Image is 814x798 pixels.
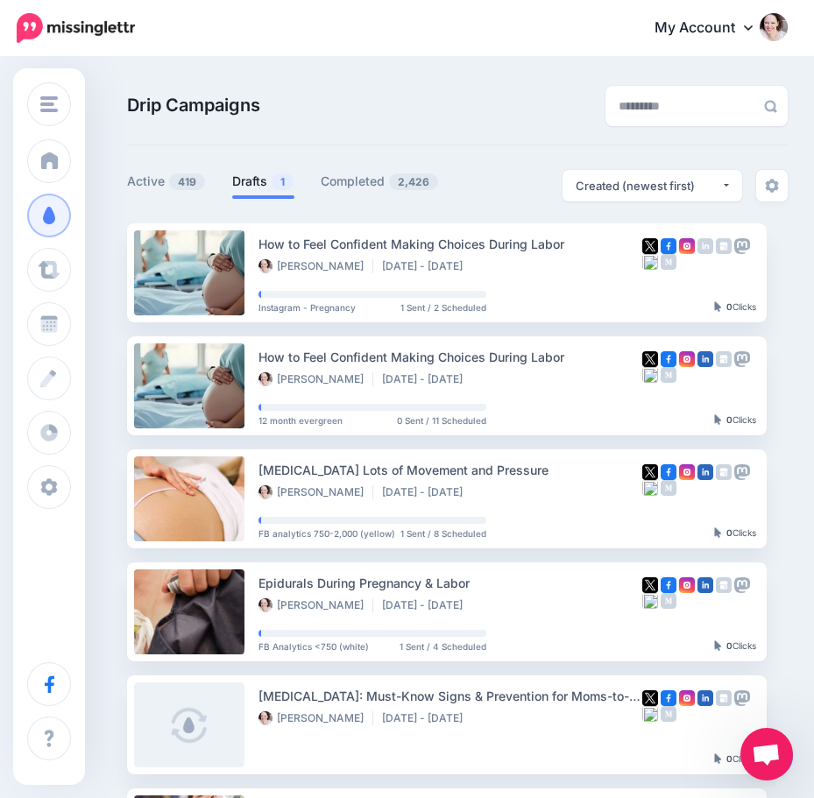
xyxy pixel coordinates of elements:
li: [DATE] - [DATE] [382,598,471,612]
img: settings-grey.png [765,179,779,193]
b: 0 [726,414,733,425]
img: pointer-grey-darker.png [714,414,722,425]
img: bluesky-grey-square.png [642,480,658,496]
img: pointer-grey-darker.png [714,527,722,538]
img: linkedin-square.png [697,690,713,706]
div: Open chat [740,728,793,780]
span: 419 [169,173,205,190]
div: Clicks [714,302,756,313]
li: [DATE] - [DATE] [382,372,471,386]
span: 1 Sent / 8 Scheduled [400,529,486,538]
img: mastodon-grey-square.png [734,238,750,254]
img: mastodon-grey-square.png [734,690,750,706]
img: bluesky-grey-square.png [642,367,658,383]
img: menu.png [40,96,58,112]
li: [DATE] - [DATE] [382,711,471,725]
div: Created (newest first) [576,178,721,194]
img: pointer-grey-darker.png [714,640,722,651]
b: 0 [726,301,733,312]
img: medium-grey-square.png [661,593,676,609]
img: Missinglettr [17,13,135,43]
img: instagram-square.png [679,351,695,367]
span: FB Analytics <750 (white) [258,642,369,651]
li: [DATE] - [DATE] [382,485,471,499]
li: [PERSON_NAME] [258,485,373,499]
img: mastodon-grey-square.png [734,351,750,367]
span: Instagram - Pregnancy [258,303,356,312]
img: linkedin-grey-square.png [697,238,713,254]
a: Active419 [127,171,206,192]
img: facebook-square.png [661,690,676,706]
span: 12 month evergreen [258,416,343,425]
img: pointer-grey-darker.png [714,301,722,312]
img: facebook-square.png [661,464,676,480]
a: Completed2,426 [321,171,439,192]
img: twitter-square.png [642,577,658,593]
div: How to Feel Confident Making Choices During Labor [258,347,642,367]
div: Clicks [714,415,756,426]
img: medium-grey-square.png [661,367,676,383]
img: bluesky-grey-square.png [642,254,658,270]
div: [MEDICAL_DATA]: Must-Know Signs & Prevention for Moms-to-Be - YouTube [258,686,642,706]
span: 1 [272,173,294,190]
span: 1 Sent / 2 Scheduled [400,303,486,312]
img: twitter-square.png [642,690,658,706]
img: mastodon-grey-square.png [734,577,750,593]
img: bluesky-grey-square.png [642,706,658,722]
li: [PERSON_NAME] [258,598,373,612]
img: mastodon-grey-square.png [734,464,750,480]
b: 0 [726,753,733,764]
b: 0 [726,640,733,651]
img: facebook-square.png [661,577,676,593]
img: google_business-grey-square.png [716,464,732,480]
li: [PERSON_NAME] [258,372,373,386]
img: linkedin-square.png [697,577,713,593]
img: linkedin-square.png [697,351,713,367]
img: medium-grey-square.png [661,480,676,496]
span: Drip Campaigns [127,95,260,116]
img: linkedin-square.png [697,464,713,480]
img: instagram-square.png [679,577,695,593]
img: twitter-square.png [642,238,658,254]
img: google_business-grey-square.png [716,690,732,706]
div: Clicks [714,528,756,539]
img: facebook-square.png [661,238,676,254]
img: twitter-square.png [642,351,658,367]
li: [PERSON_NAME] [258,259,373,273]
img: google_business-grey-square.png [716,238,732,254]
a: My Account [637,7,788,50]
img: bluesky-grey-square.png [642,593,658,609]
span: FB analytics 750-2,000 (yellow) [258,529,395,538]
img: medium-grey-square.png [661,254,676,270]
a: Drafts1 [232,171,294,192]
b: 0 [726,527,733,538]
img: medium-grey-square.png [661,706,676,722]
span: 2,426 [389,173,438,190]
span: 1 Sent / 4 Scheduled [400,642,486,651]
img: google_business-grey-square.png [716,351,732,367]
img: twitter-square.png [642,464,658,480]
div: Clicks [714,641,756,652]
img: instagram-square.png [679,690,695,706]
div: Epidurals During Pregnancy & Labor [258,573,642,593]
img: google_business-grey-square.png [716,577,732,593]
img: facebook-square.png [661,351,676,367]
li: [DATE] - [DATE] [382,259,471,273]
li: [PERSON_NAME] [258,711,373,725]
img: search-grey-6.png [764,100,777,113]
img: instagram-square.png [679,464,695,480]
img: pointer-grey-darker.png [714,753,722,764]
img: instagram-square.png [679,238,695,254]
div: Clicks [714,754,756,765]
span: 0 Sent / 11 Scheduled [397,416,486,425]
div: [MEDICAL_DATA] Lots of Movement and Pressure [258,460,642,480]
button: Created (newest first) [563,170,742,201]
div: How to Feel Confident Making Choices During Labor [258,234,642,254]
